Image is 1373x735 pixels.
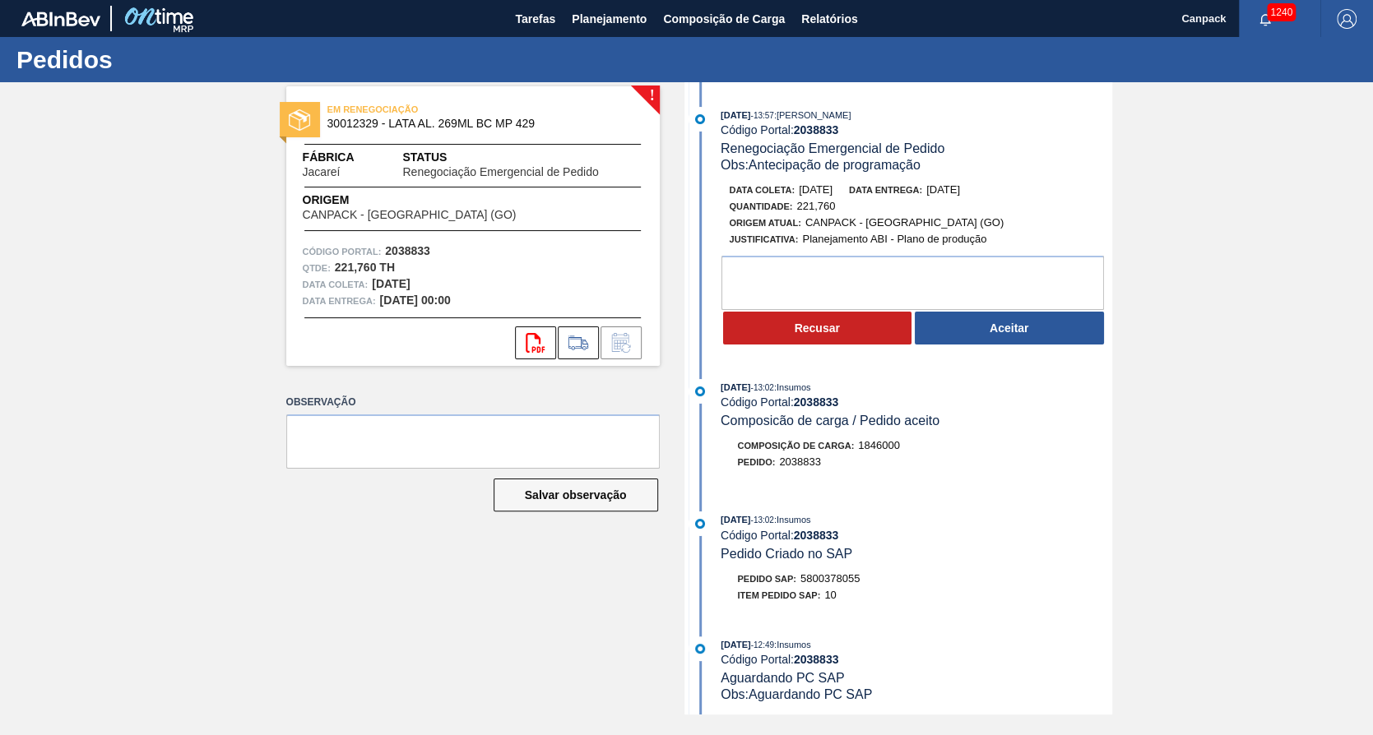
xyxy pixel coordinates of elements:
span: Pedido Criado no SAP [721,547,852,561]
div: Informar alteração no pedido [601,326,642,359]
button: Recusar [723,312,912,344]
strong: 221,760 TH [335,261,395,274]
span: - 13:02 [751,515,774,525]
span: Obs: Antecipação de programação [721,158,921,172]
span: 5800378055 [800,572,860,585]
span: 2038833 [779,455,821,468]
span: [DATE] [799,183,833,196]
strong: 2038833 [794,529,839,542]
span: Composição de Carga : [738,441,855,451]
span: Qtde : [303,260,331,276]
span: Data entrega: [303,293,376,309]
strong: 2038833 [794,395,839,409]
div: Código Portal: [721,653,1111,666]
span: : Insumos [774,515,811,525]
div: Ir para Composição de Carga [558,326,599,359]
span: 10 [824,589,836,601]
span: [DATE] [721,110,750,120]
span: - 13:57 [751,111,774,120]
div: Código Portal: [721,529,1111,542]
label: Observação [286,391,660,414]
div: Código Portal: [721,395,1111,409]
span: Planejamento [572,9,647,29]
span: : [PERSON_NAME] [774,110,851,120]
span: Pedido SAP: [738,574,797,584]
span: [DATE] [721,640,750,649]
span: - 13:02 [751,383,774,392]
span: CANPACK - [GEOGRAPHIC_DATA] (GO) [303,209,517,221]
span: Pedido : [738,457,776,467]
div: Abrir arquivo PDF [515,326,556,359]
img: Logout [1337,9,1357,29]
span: Item pedido SAP: [738,590,821,600]
button: Salvar observação [494,478,658,511]
img: atual [695,114,705,124]
button: Aceitar [915,312,1104,344]
span: Relatórios [801,9,857,29]
span: Jacareí [303,166,341,178]
span: Fábrica [303,149,392,166]
img: status [289,109,310,131]
span: Data coleta: [303,276,369,293]
span: Renegociação Emergencial de Pedido [721,141,944,155]
img: TNhmsLtSVTkK8tSr43FrP2fwEKptu5GPRR3wAAAABJRU5ErkJggg== [21,12,100,26]
span: - 12:49 [751,640,774,649]
span: 221,760 [797,200,836,212]
strong: 2038833 [794,123,839,136]
img: atual [695,386,705,396]
span: Origem [303,192,564,209]
span: [DATE] [721,515,750,525]
span: 1240 [1267,3,1296,21]
span: Origem Atual: [730,218,801,228]
span: Composicão de carga / Pedido aceito [721,414,939,428]
span: : Insumos [774,640,811,649]
span: Justificativa: [730,234,799,244]
strong: 2038833 [385,244,430,257]
span: Status [402,149,642,166]
span: Obs: Aguardando PC SAP [721,687,872,701]
span: Código Portal: [303,243,382,260]
span: Data coleta: [730,185,796,195]
h1: Pedidos [16,50,308,69]
span: [DATE] [721,382,750,392]
strong: [DATE] 00:00 [380,294,451,307]
span: 30012329 - LATA AL. 269ML BC MP 429 [327,118,626,130]
strong: 2038833 [794,653,839,666]
span: [DATE] [926,183,960,196]
img: atual [695,644,705,654]
span: Data entrega: [849,185,922,195]
span: 1846000 [858,439,900,451]
span: Planejamento ABI - Plano de produção [802,233,986,245]
span: Tarefas [515,9,555,29]
span: Composição de Carga [663,9,785,29]
span: Aguardando PC SAP [721,671,844,685]
span: EM RENEGOCIAÇÃO [327,101,558,118]
button: Notificações [1239,7,1292,30]
span: : Insumos [774,382,811,392]
div: Código Portal: [721,123,1111,136]
span: Quantidade : [730,201,793,211]
img: atual [695,519,705,529]
span: CANPACK - [GEOGRAPHIC_DATA] (GO) [805,216,1004,229]
span: Renegociação Emergencial de Pedido [402,166,598,178]
strong: [DATE] [372,277,410,290]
